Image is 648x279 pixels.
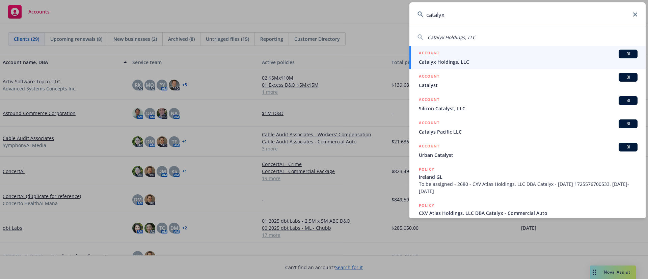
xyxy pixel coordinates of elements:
[621,121,635,127] span: BI
[409,162,646,198] a: POLICYIreland GLTo be assigned - 2680 - CXV Atlas Holdings, LLC DBA Catalyx - [DATE] 172557670053...
[409,2,646,27] input: Search...
[419,202,434,209] h5: POLICY
[621,97,635,104] span: BI
[419,96,439,104] h5: ACCOUNT
[409,69,646,92] a: ACCOUNTBICatalyst
[419,58,638,65] span: Catalyx Holdings, LLC
[409,139,646,162] a: ACCOUNTBIUrban Catalyst
[409,116,646,139] a: ACCOUNTBICatalys Pacific LLC
[419,105,638,112] span: Silicon Catalyst, LLC
[419,166,434,173] h5: POLICY
[621,74,635,80] span: BI
[419,128,638,135] span: Catalys Pacific LLC
[419,180,638,195] span: To be assigned - 2680 - CXV Atlas Holdings, LLC DBA Catalyx - [DATE] 1725576700533, [DATE]-[DATE]
[409,92,646,116] a: ACCOUNTBISilicon Catalyst, LLC
[419,73,439,81] h5: ACCOUNT
[419,119,439,128] h5: ACCOUNT
[428,34,476,40] span: Catalyx Holdings, LLC
[419,82,638,89] span: Catalyst
[621,51,635,57] span: BI
[419,151,638,159] span: Urban Catalyst
[419,210,638,217] span: CXV Atlas Holdings, LLC DBA Catalyx - Commercial Auto
[419,173,638,180] span: Ireland GL
[409,198,646,227] a: POLICYCXV Atlas Holdings, LLC DBA Catalyx - Commercial Auto73634258, [DATE]-[DATE]
[419,217,638,224] span: 73634258, [DATE]-[DATE]
[419,143,439,151] h5: ACCOUNT
[621,144,635,150] span: BI
[419,50,439,58] h5: ACCOUNT
[409,46,646,69] a: ACCOUNTBICatalyx Holdings, LLC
